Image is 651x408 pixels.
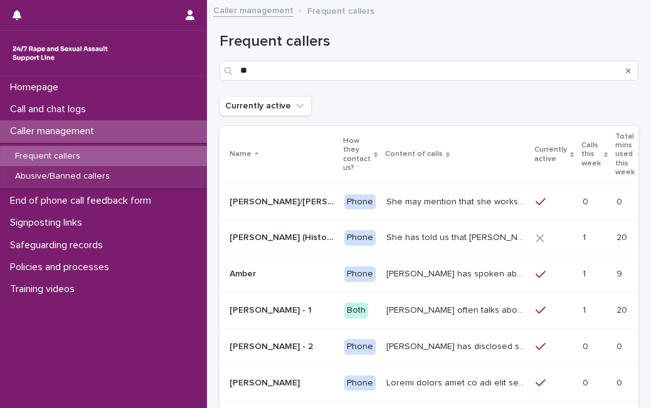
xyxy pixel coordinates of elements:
p: Name [230,147,251,161]
p: [PERSON_NAME] [230,375,302,389]
p: 1 [583,230,588,243]
p: Training videos [5,283,85,295]
p: Amber has spoken about multiple experiences of sexual abuse. Amber told us she is now 18 (as of 0... [386,266,528,280]
div: Phone [344,339,376,355]
p: [PERSON_NAME] - 1 [230,303,314,316]
p: 1 [583,303,588,316]
img: rhQMoQhaT3yELyF149Cw [10,41,110,66]
p: 0 [583,375,591,389]
p: 20 [617,303,630,316]
a: Caller management [213,3,294,17]
p: Amy often talks about being raped a night before or 2 weeks ago or a month ago. She also makes re... [386,303,528,316]
div: Phone [344,266,376,282]
div: Both [344,303,368,318]
p: End of phone call feedback form [5,195,161,207]
p: Amy has disclosed she has survived two rapes, one in the UK and the other in Australia in 2013. S... [386,339,528,352]
div: Phone [344,230,376,246]
p: Homepage [5,81,68,93]
input: Search [220,61,638,81]
p: Content of calls [385,147,443,161]
p: How they contact us? [343,134,371,175]
p: Caller management [5,125,104,137]
p: Calls this week [581,139,601,170]
p: Andrew shared that he has been raped and beaten by a group of men in or near his home twice withi... [386,375,528,389]
p: 1 [583,266,588,280]
p: She may mention that she works as a Nanny, looking after two children. Abbie / Emily has let us k... [386,194,528,207]
p: Frequent callers [5,151,90,162]
button: Currently active [220,96,312,116]
p: Amber [230,266,258,280]
p: Signposting links [5,217,92,229]
p: Total mins used this week [615,130,635,180]
p: 0 [583,339,591,352]
h1: Frequent callers [220,33,638,51]
p: Call and chat logs [5,103,96,115]
p: Abbie/Emily (Anon/'I don't know'/'I can't remember') [230,194,337,207]
p: Currently active [534,143,567,166]
p: 20 [617,230,630,243]
p: Policies and processes [5,261,119,273]
p: Alison (Historic Plan) [230,230,337,243]
div: Phone [344,194,376,210]
p: [PERSON_NAME] - 2 [230,339,315,352]
p: Safeguarding records [5,239,113,251]
p: Abusive/Banned callers [5,171,120,182]
p: 0 [617,194,625,207]
p: 0 [583,194,591,207]
p: Frequent callers [307,3,374,17]
p: 0 [617,375,625,389]
p: 0 [617,339,625,352]
div: Phone [344,375,376,391]
p: 9 [617,266,625,280]
p: She has told us that Prince Andrew was involved with her abuse. Men from Hollywood (or 'Hollywood... [386,230,528,243]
